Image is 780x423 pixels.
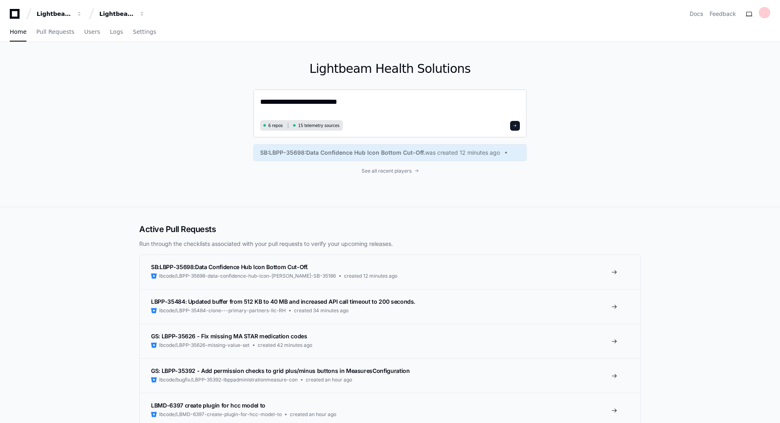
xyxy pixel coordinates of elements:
h2: Active Pull Requests [139,224,641,235]
h1: Lightbeam Health Solutions [253,61,527,76]
p: Run through the checklists associated with your pull requests to verify your upcoming releases. [139,240,641,248]
span: created an hour ago [290,411,336,418]
span: GS: LBPP-35626 - Fix missing MA STAR medication codes [151,333,307,340]
a: SB:LBPP-35698:Data Confidence Hub Icon Bottom Cut-Off.was created 12 minutes ago [260,149,520,157]
span: created 42 minutes ago [258,342,312,348]
a: LBPP-35484: Updated buffer from 512 KB to 40 MB and increased API call timeout to 200 seconds.lbc... [140,289,640,324]
a: SB:LBPP-35698:Data Confidence Hub Icon Bottom Cut-Off.lbcode/LBPP-35698-data-confidence-hub-icon-... [140,255,640,289]
span: lbcode/LBPP-35626-missing-value-set [159,342,250,348]
div: Lightbeam Health [37,10,72,18]
button: Lightbeam Health Solutions [96,7,148,21]
span: lbcode/LBPP-35484-clone---primary-partners-llc-RH [159,307,286,314]
span: GS: LBPP-35392 - Add permission checks to grid plus/minus buttons in MeasuresConfiguration [151,367,410,374]
span: Logs [110,29,123,34]
span: lbcode/bugfix/LBPP-35392-lbppadministrationmeasure-con [159,377,298,383]
div: Lightbeam Health Solutions [99,10,134,18]
span: 6 repos [268,123,283,129]
span: See all recent players [362,168,412,174]
button: Feedback [710,10,736,18]
a: Pull Requests [36,23,74,42]
span: Home [10,29,26,34]
a: Settings [133,23,156,42]
a: Home [10,23,26,42]
span: Users [84,29,100,34]
span: Pull Requests [36,29,74,34]
span: lbcode/LBPP-35698-data-confidence-hub-icon-[PERSON_NAME]-SB-35186 [159,273,336,279]
span: LBMD-6397 create plugin for hcc model to [151,402,265,409]
span: created 12 minutes ago [344,273,397,279]
span: created an hour ago [306,377,352,383]
span: lbcode/LBMD-6397-create-plugin-for-hcc-model-to [159,411,282,418]
a: GS: LBPP-35392 - Add permission checks to grid plus/minus buttons in MeasuresConfigurationlbcode/... [140,358,640,393]
span: created 34 minutes ago [294,307,348,314]
a: Users [84,23,100,42]
a: GS: LBPP-35626 - Fix missing MA STAR medication codeslbcode/LBPP-35626-missing-value-setcreated 4... [140,324,640,358]
a: Logs [110,23,123,42]
span: Settings [133,29,156,34]
button: Lightbeam Health [33,7,85,21]
span: SB:LBPP-35698:Data Confidence Hub Icon Bottom Cut-Off. [151,263,308,270]
a: See all recent players [253,168,527,174]
span: 15 telemetry sources [298,123,339,129]
a: Docs [690,10,703,18]
span: was created 12 minutes ago [425,149,500,157]
span: SB:LBPP-35698:Data Confidence Hub Icon Bottom Cut-Off. [260,149,425,157]
span: LBPP-35484: Updated buffer from 512 KB to 40 MB and increased API call timeout to 200 seconds. [151,298,415,305]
